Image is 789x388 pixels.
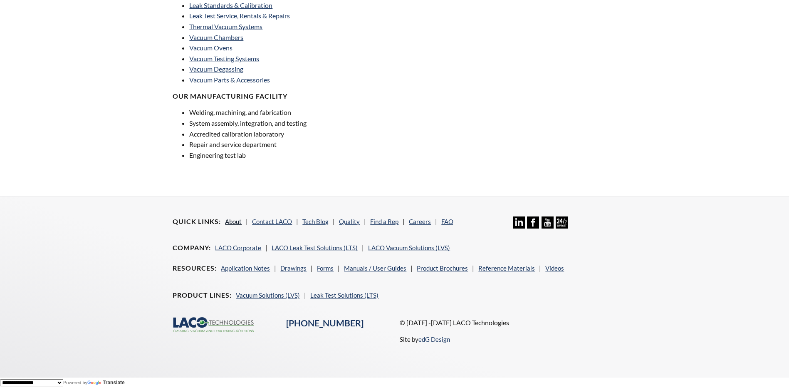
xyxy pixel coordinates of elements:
[252,218,292,225] a: Contact LACO
[478,264,535,272] a: Reference Materials
[173,264,217,273] h4: Resources
[189,76,270,84] a: Vacuum Parts & Accessories
[272,244,358,251] a: LACO Leak Test Solutions (LTS)
[189,1,272,9] a: Leak Standards & Calibration
[173,92,287,100] strong: OUR MANUFACTURING FACILITY
[87,380,125,386] a: Translate
[173,244,211,252] h4: Company
[370,218,398,225] a: Find a Rep
[556,216,568,229] img: 24/7 Support Icon
[225,218,242,225] a: About
[417,264,468,272] a: Product Brochures
[400,334,450,344] p: Site by
[441,218,453,225] a: FAQ
[418,336,450,343] a: edG Design
[344,264,406,272] a: Manuals / User Guides
[189,118,389,129] li: System assembly, integration, and testing
[545,264,564,272] a: Videos
[189,33,243,41] a: Vacuum Chambers
[368,244,450,251] a: LACO Vacuum Solutions (LVS)
[400,317,616,328] p: © [DATE] -[DATE] LACO Technologies
[236,291,300,299] a: Vacuum Solutions (LVS)
[556,222,568,230] a: 24/7 Support
[189,65,243,73] a: Vacuum Degassing
[189,150,389,161] li: Engineering test lab
[189,107,389,118] li: Welding, machining, and fabrication
[286,318,364,328] a: [PHONE_NUMBER]
[173,291,232,300] h4: Product Lines
[189,129,389,139] li: Accredited calibration laboratory
[189,12,290,20] a: Leak Test Service, Rentals & Repairs
[189,55,259,62] a: Vacuum Testing Systems
[189,22,262,30] a: Thermal Vacuum Systems
[87,381,103,386] img: Google Translate
[409,218,431,225] a: Careers
[221,264,270,272] a: Application Notes
[215,244,261,251] a: LACO Corporate
[339,218,360,225] a: Quality
[302,218,329,225] a: Tech Blog
[189,44,232,52] a: Vacuum Ovens
[280,264,307,272] a: Drawings
[173,217,221,226] h4: Quick Links
[310,291,378,299] a: Leak Test Solutions (LTS)
[189,139,389,150] li: Repair and service department
[317,264,334,272] a: Forms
